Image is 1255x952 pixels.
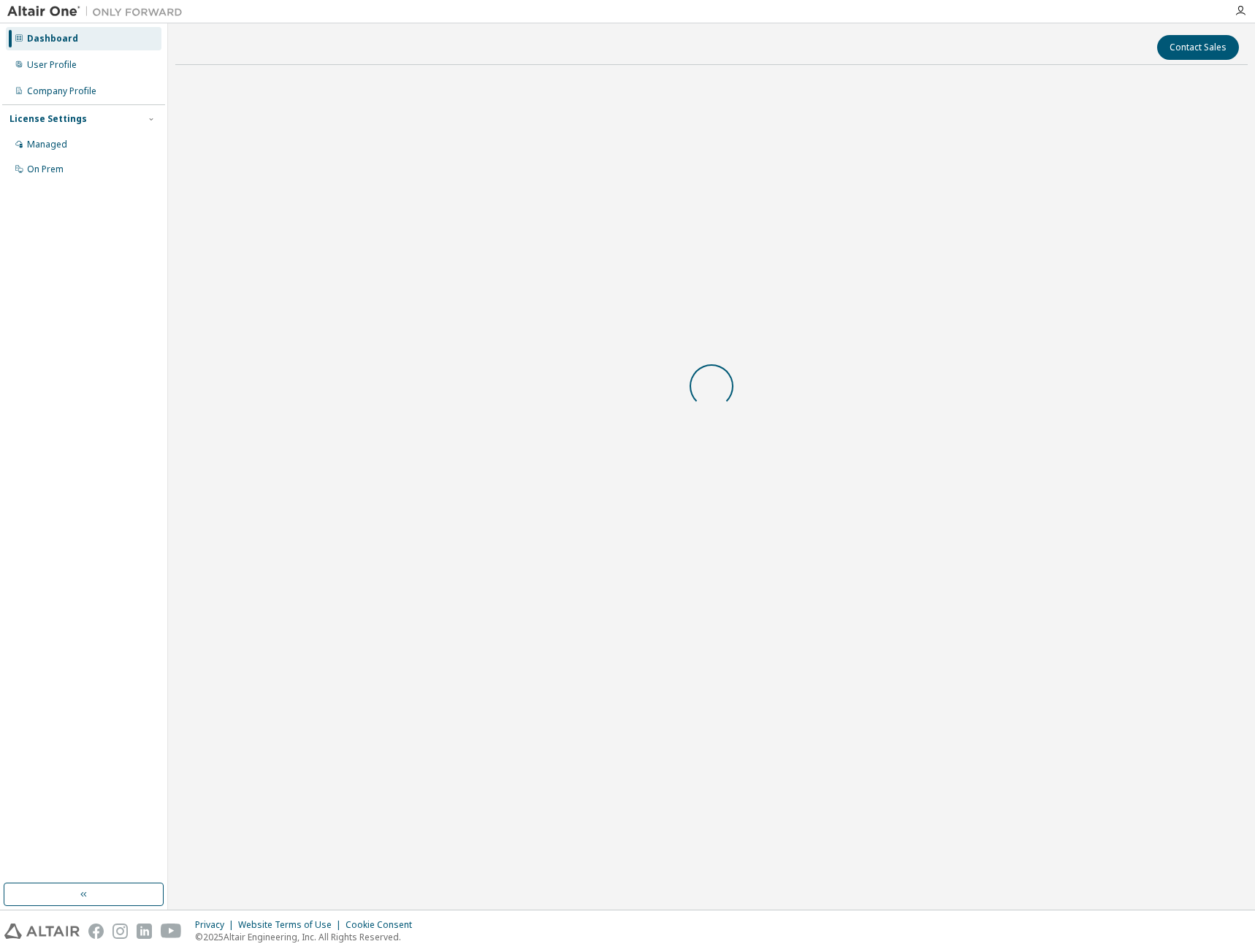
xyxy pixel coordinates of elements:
[238,919,346,931] div: Website Terms of Use
[7,4,190,19] img: Altair One
[112,924,128,939] img: instagram.svg
[137,924,152,939] img: linkedin.svg
[195,919,238,931] div: Privacy
[88,924,104,939] img: facebook.svg
[27,139,67,150] div: Managed
[161,924,182,939] img: youtube.svg
[4,924,80,939] img: altair_logo.svg
[1157,35,1239,60] button: Contact Sales
[27,85,96,97] div: Company Profile
[195,931,421,943] p: © 2025 Altair Engineering, Inc. All Rights Reserved.
[27,59,77,71] div: User Profile
[346,919,421,931] div: Cookie Consent
[27,33,78,45] div: Dashboard
[9,113,87,125] div: License Settings
[27,164,64,175] div: On Prem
